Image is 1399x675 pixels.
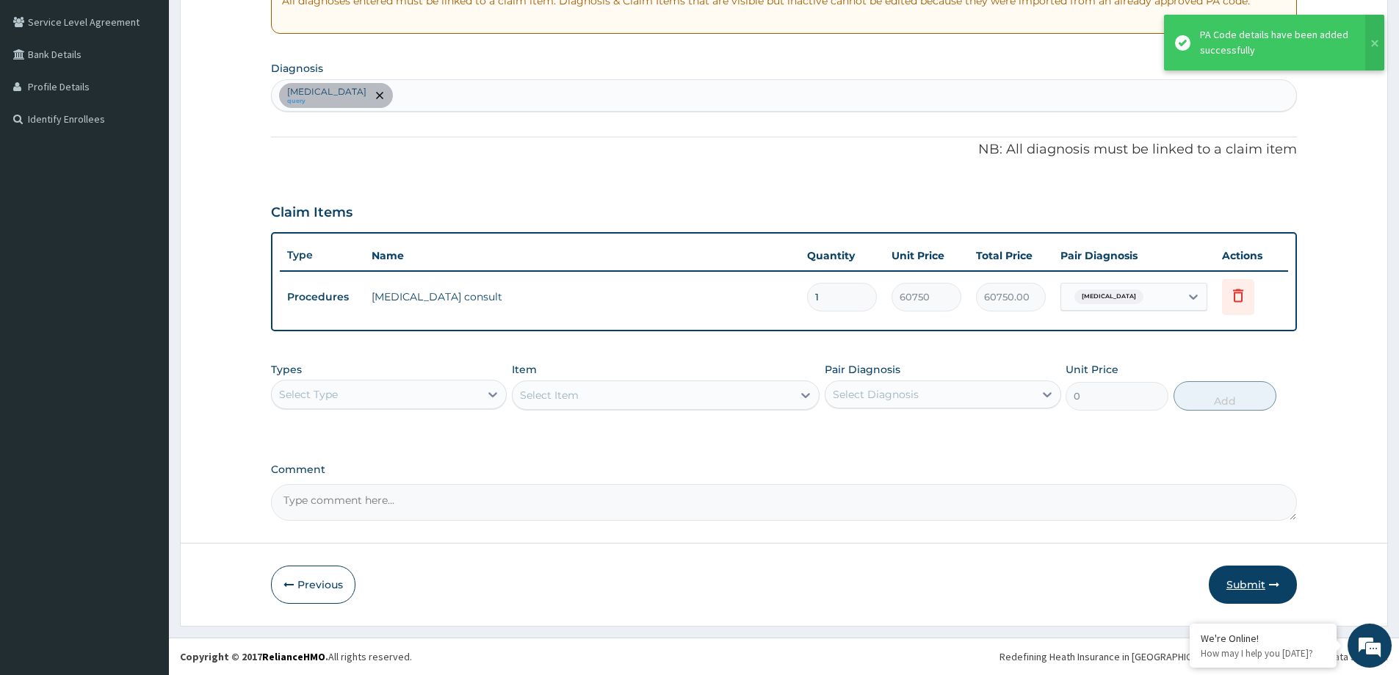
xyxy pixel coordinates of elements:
div: Chat with us now [76,82,247,101]
label: Comment [271,463,1297,476]
th: Type [280,242,364,269]
th: Unit Price [884,241,969,270]
th: Name [364,241,800,270]
th: Pair Diagnosis [1053,241,1215,270]
label: Pair Diagnosis [825,362,900,377]
textarea: Type your message and hit 'Enter' [7,401,280,452]
div: Select Diagnosis [833,387,919,402]
footer: All rights reserved. [169,638,1399,675]
div: Minimize live chat window [241,7,276,43]
strong: Copyright © 2017 . [180,650,328,663]
div: Redefining Heath Insurance in [GEOGRAPHIC_DATA] using Telemedicine and Data Science! [999,649,1388,664]
div: Select Type [279,387,338,402]
span: [MEDICAL_DATA] [1074,289,1143,304]
td: Procedures [280,284,364,311]
div: PA Code details have been added successfully [1200,27,1351,58]
p: How may I help you today? [1201,647,1326,660]
h3: Claim Items [271,205,353,221]
button: Add [1174,381,1276,411]
a: RelianceHMO [262,650,325,663]
th: Quantity [800,241,884,270]
span: remove selection option [373,89,386,102]
label: Unit Price [1066,362,1118,377]
span: We're online! [85,185,203,333]
img: d_794563401_company_1708531726252_794563401 [27,73,59,110]
button: Previous [271,566,355,604]
p: NB: All diagnosis must be linked to a claim item [271,140,1297,159]
p: [MEDICAL_DATA] [287,86,366,98]
small: query [287,98,366,105]
div: We're Online! [1201,632,1326,645]
td: [MEDICAL_DATA] consult [364,282,800,311]
label: Types [271,364,302,376]
button: Submit [1209,566,1297,604]
label: Item [512,362,537,377]
th: Total Price [969,241,1053,270]
th: Actions [1215,241,1288,270]
label: Diagnosis [271,61,323,76]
